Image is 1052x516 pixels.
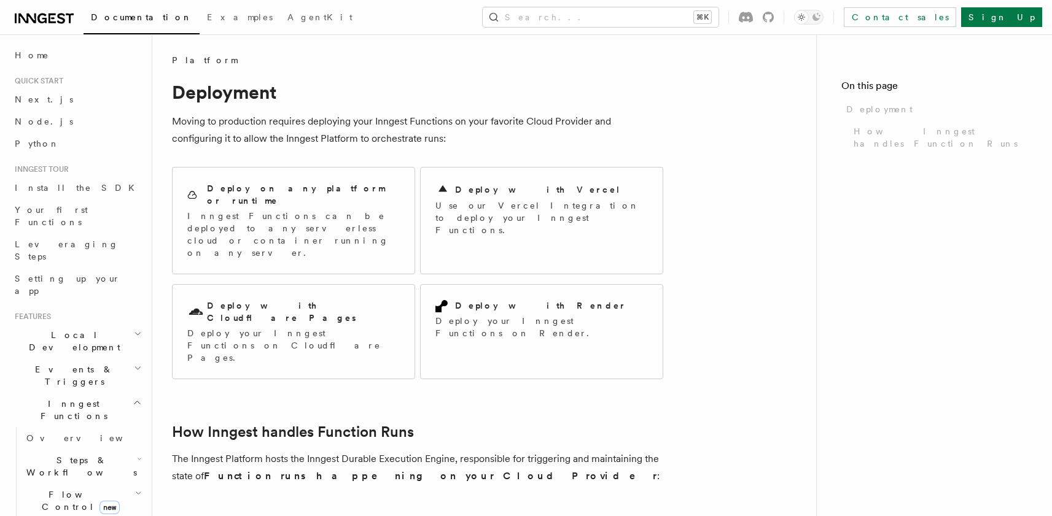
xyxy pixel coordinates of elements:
span: Quick start [10,76,63,86]
h4: On this page [841,79,1027,98]
a: How Inngest handles Function Runs [849,120,1027,155]
a: AgentKit [280,4,360,33]
span: Install the SDK [15,183,142,193]
p: The Inngest Platform hosts the Inngest Durable Execution Engine, responsible for triggering and m... [172,450,663,485]
a: Sign Up [961,7,1042,27]
a: Overview [21,427,144,449]
button: Local Development [10,324,144,358]
a: How Inngest handles Function Runs [172,423,414,441]
kbd: ⌘K [694,11,711,23]
span: Local Development [10,329,134,353]
span: Python [15,139,60,148]
span: Features [10,312,51,322]
h2: Deploy with Render [455,299,626,312]
button: Events & Triggers [10,358,144,393]
span: Inngest tour [10,164,69,174]
h2: Deploy with Cloudflare Pages [207,299,400,324]
span: Leveraging Steps [15,239,119,261]
a: Node.js [10,110,144,133]
svg: Cloudflare [187,304,205,321]
span: How Inngest handles Function Runs [854,125,1027,150]
button: Inngest Functions [10,393,144,427]
a: Deploy with VercelUse our Vercel Integration to deploy your Inngest Functions. [420,167,663,274]
a: Deployment [841,98,1027,120]
button: Toggle dark mode [794,10,824,25]
span: Home [15,49,49,61]
span: Flow Control [21,488,135,513]
span: Setting up your app [15,274,120,296]
span: Node.js [15,117,73,126]
span: new [99,501,120,514]
a: Contact sales [844,7,956,27]
p: Inngest Functions can be deployed to any serverless cloud or container running on any server. [187,210,400,259]
a: Setting up your app [10,268,144,302]
span: AgentKit [287,12,353,22]
span: Deployment [846,103,913,115]
a: Install the SDK [10,177,144,199]
a: Deploy on any platform or runtimeInngest Functions can be deployed to any serverless cloud or con... [172,167,415,274]
p: Moving to production requires deploying your Inngest Functions on your favorite Cloud Provider an... [172,113,663,147]
span: Inngest Functions [10,398,133,422]
p: Deploy your Inngest Functions on Cloudflare Pages. [187,327,400,364]
a: Next.js [10,88,144,110]
strong: Function runs happening on your Cloud Provider [204,470,657,482]
h2: Deploy with Vercel [455,183,621,196]
span: Platform [172,54,237,66]
a: Leveraging Steps [10,233,144,268]
button: Steps & Workflows [21,449,144,483]
a: Your first Functions [10,199,144,233]
a: Deploy with Cloudflare PagesDeploy your Inngest Functions on Cloudflare Pages. [172,284,415,379]
span: Steps & Workflows [21,454,137,479]
a: Python [10,133,144,155]
p: Use our Vercel Integration to deploy your Inngest Functions. [435,199,648,236]
a: Examples [200,4,280,33]
span: Events & Triggers [10,363,134,388]
a: Home [10,44,144,66]
span: Examples [207,12,273,22]
button: Search...⌘K [483,7,719,27]
h2: Deploy on any platform or runtime [207,182,400,207]
span: Your first Functions [15,205,88,227]
span: Documentation [91,12,192,22]
a: Deploy with RenderDeploy your Inngest Functions on Render. [420,284,663,379]
p: Deploy your Inngest Functions on Render. [435,315,648,339]
h1: Deployment [172,81,663,103]
span: Overview [26,433,153,443]
a: Documentation [84,4,200,34]
span: Next.js [15,94,73,104]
